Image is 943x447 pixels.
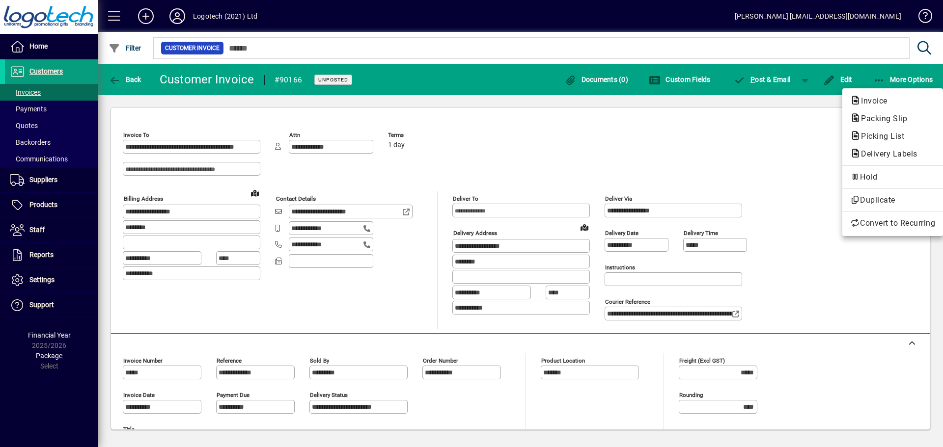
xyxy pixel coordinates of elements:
[850,149,922,158] span: Delivery Labels
[850,194,935,206] span: Duplicate
[850,217,935,229] span: Convert to Recurring
[850,114,912,123] span: Packing Slip
[850,96,892,105] span: Invoice
[850,171,935,183] span: Hold
[850,131,909,141] span: Picking List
